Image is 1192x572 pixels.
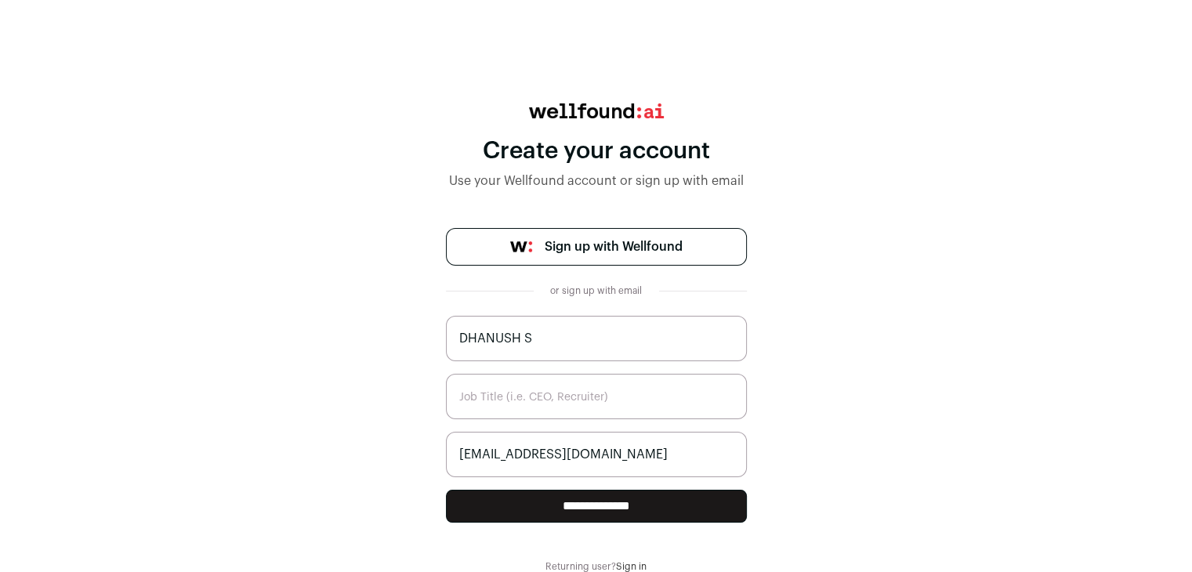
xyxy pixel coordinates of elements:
div: Use your Wellfound account or sign up with email [446,172,747,190]
input: Job Title (i.e. CEO, Recruiter) [446,374,747,419]
div: or sign up with email [546,284,647,297]
a: Sign up with Wellfound [446,228,747,266]
div: Create your account [446,137,747,165]
input: Jane Smith [446,316,747,361]
input: name@work-email.com [446,432,747,477]
img: wellfound-symbol-flush-black-fb3c872781a75f747ccb3a119075da62bfe97bd399995f84a933054e44a575c4.png [510,241,532,252]
a: Sign in [616,562,647,571]
span: Sign up with Wellfound [545,237,683,256]
img: wellfound:ai [529,103,664,118]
